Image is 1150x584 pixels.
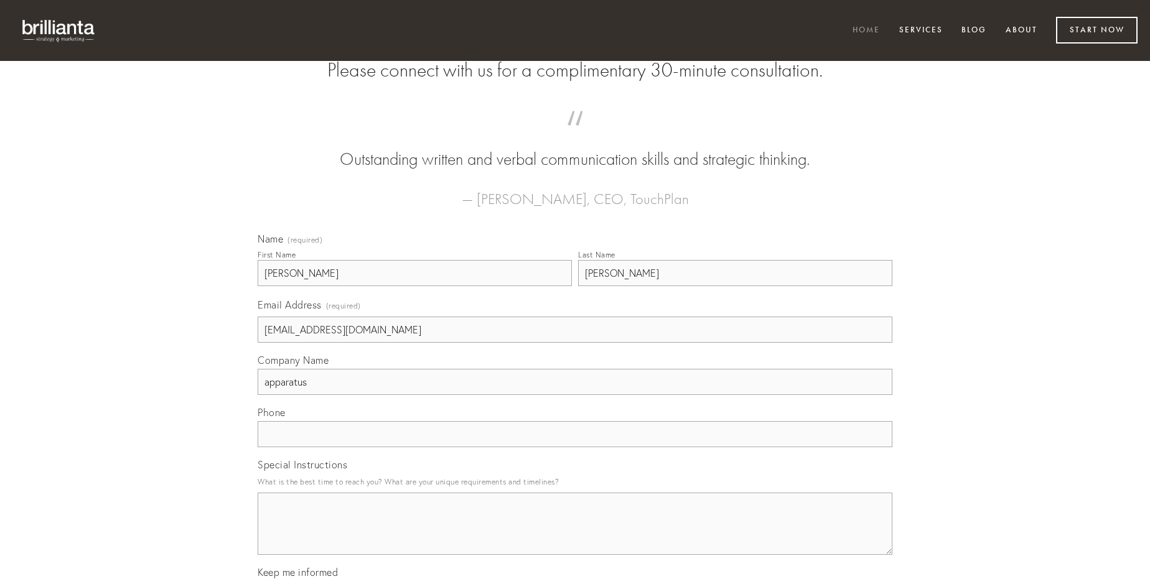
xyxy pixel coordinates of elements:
[258,233,283,245] span: Name
[1056,17,1138,44] a: Start Now
[844,21,888,41] a: Home
[258,299,322,311] span: Email Address
[998,21,1045,41] a: About
[953,21,994,41] a: Blog
[287,236,322,244] span: (required)
[578,250,615,259] div: Last Name
[258,566,338,578] span: Keep me informed
[258,58,892,82] h2: Please connect with us for a complimentary 30-minute consultation.
[278,123,872,172] blockquote: Outstanding written and verbal communication skills and strategic thinking.
[258,406,286,419] span: Phone
[891,21,951,41] a: Services
[258,250,296,259] div: First Name
[258,354,329,366] span: Company Name
[12,12,106,49] img: brillianta - research, strategy, marketing
[278,172,872,211] figcaption: — [PERSON_NAME], CEO, TouchPlan
[258,473,892,490] p: What is the best time to reach you? What are your unique requirements and timelines?
[278,123,872,147] span: “
[326,297,361,314] span: (required)
[258,458,347,471] span: Special Instructions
